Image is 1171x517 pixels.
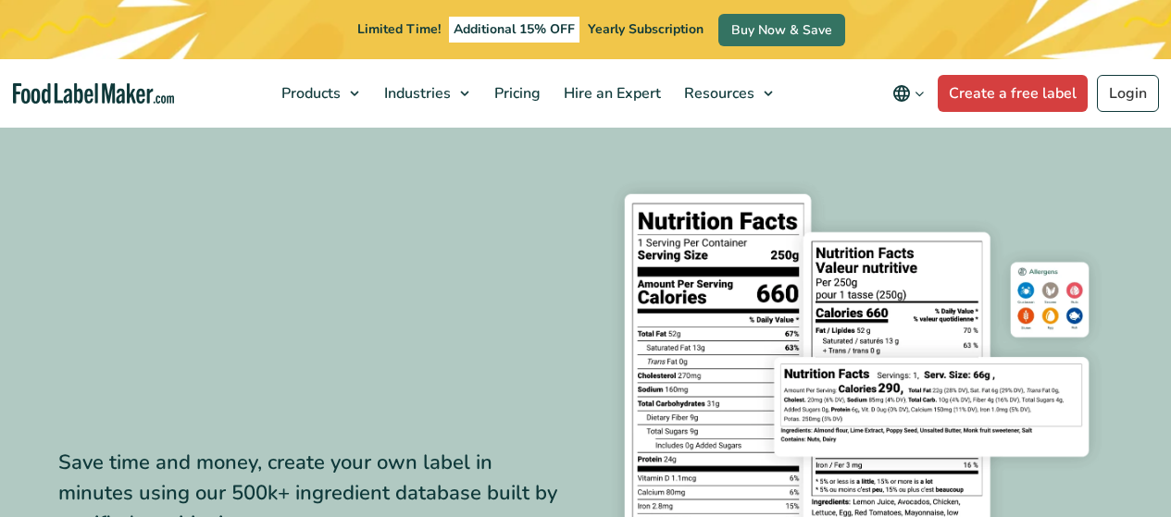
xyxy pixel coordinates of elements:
a: Food Label Maker homepage [13,83,174,105]
span: Additional 15% OFF [449,17,579,43]
button: Change language [879,75,938,112]
span: Pricing [489,83,542,104]
a: Products [270,59,368,128]
a: Create a free label [938,75,1088,112]
a: Industries [373,59,479,128]
a: Hire an Expert [553,59,668,128]
span: Yearly Subscription [588,20,704,38]
span: Industries [379,83,453,104]
a: Login [1097,75,1159,112]
span: Limited Time! [357,20,441,38]
a: Pricing [483,59,548,128]
a: Buy Now & Save [718,14,845,46]
span: Hire an Expert [558,83,663,104]
span: Resources [679,83,756,104]
a: Resources [673,59,782,128]
span: Products [276,83,343,104]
